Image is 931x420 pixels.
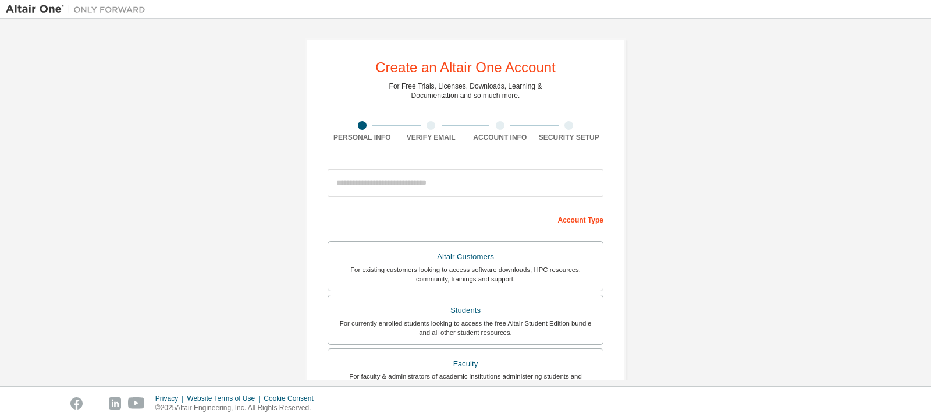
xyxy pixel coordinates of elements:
div: Cookie Consent [264,394,320,403]
div: For faculty & administrators of academic institutions administering students and accessing softwa... [335,372,596,390]
div: Faculty [335,356,596,372]
div: Create an Altair One Account [375,61,556,75]
div: Security Setup [535,133,604,142]
div: For Free Trials, Licenses, Downloads, Learning & Documentation and so much more. [389,82,542,100]
div: For existing customers looking to access software downloads, HPC resources, community, trainings ... [335,265,596,284]
img: youtube.svg [128,397,145,410]
img: facebook.svg [70,397,83,410]
p: © 2025 Altair Engineering, Inc. All Rights Reserved. [155,403,321,413]
img: linkedin.svg [109,397,121,410]
div: Account Type [328,210,603,228]
div: Students [335,302,596,319]
div: Account Info [465,133,535,142]
div: Website Terms of Use [187,394,264,403]
div: Altair Customers [335,249,596,265]
div: Privacy [155,394,187,403]
img: Altair One [6,3,151,15]
div: Personal Info [328,133,397,142]
div: Verify Email [397,133,466,142]
div: For currently enrolled students looking to access the free Altair Student Edition bundle and all ... [335,319,596,337]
